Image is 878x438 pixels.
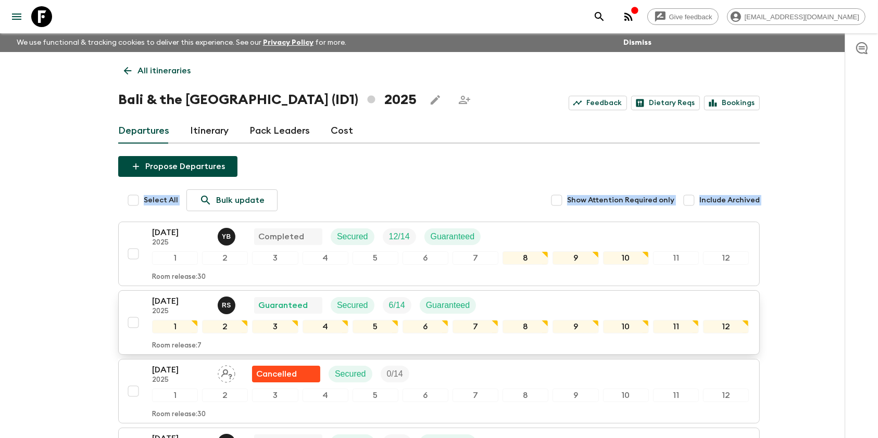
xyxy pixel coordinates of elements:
div: Secured [331,228,374,245]
p: 2025 [152,376,209,384]
p: Secured [335,368,366,380]
p: Completed [258,230,304,243]
button: [DATE]2025Assign pack leaderFlash Pack cancellationSecuredTrip Fill123456789101112Room release:30 [118,359,760,423]
a: Give feedback [647,8,719,25]
span: Show Attention Required only [567,195,674,205]
a: Bulk update [186,189,278,211]
div: 3 [252,320,298,333]
div: 2 [202,251,248,265]
div: 9 [553,389,598,402]
div: 3 [252,251,298,265]
a: Pack Leaders [249,119,310,144]
div: 6 [403,320,448,333]
div: 11 [653,320,699,333]
p: We use functional & tracking cookies to deliver this experience. See our for more. [12,33,350,52]
div: 2 [202,389,248,402]
div: [EMAIL_ADDRESS][DOMAIN_NAME] [727,8,866,25]
div: 7 [453,320,498,333]
div: 1 [152,389,198,402]
button: Propose Departures [118,156,237,177]
span: Include Archived [699,195,760,205]
div: 10 [603,389,649,402]
div: 4 [303,251,348,265]
p: [DATE] [152,226,209,239]
div: 4 [303,320,348,333]
p: Guaranteed [426,299,470,312]
div: 12 [703,389,749,402]
span: Yogi Bear (Indra Prayogi) [218,231,237,239]
div: 1 [152,320,198,333]
p: 2025 [152,239,209,247]
div: 8 [503,320,548,333]
span: Raka Sanjaya [218,300,237,308]
span: [EMAIL_ADDRESS][DOMAIN_NAME] [739,13,865,21]
p: 0 / 14 [387,368,403,380]
div: 9 [553,251,598,265]
h1: Bali & the [GEOGRAPHIC_DATA] (ID1) 2025 [118,89,417,110]
p: Guaranteed [431,230,475,243]
a: Feedback [569,96,627,110]
button: Dismiss [621,35,654,50]
p: Secured [337,230,368,243]
div: 1 [152,251,198,265]
p: Cancelled [256,368,297,380]
div: 10 [603,320,649,333]
p: [DATE] [152,364,209,376]
p: 6 / 14 [389,299,405,312]
p: 2025 [152,307,209,316]
span: Assign pack leader [218,368,235,377]
div: Secured [329,366,372,382]
div: 3 [252,389,298,402]
a: Cost [331,119,353,144]
div: 6 [403,251,448,265]
div: 2 [202,320,248,333]
div: Trip Fill [383,297,411,314]
div: Flash Pack cancellation [252,366,320,382]
div: 11 [653,251,699,265]
div: 7 [453,389,498,402]
div: 4 [303,389,348,402]
div: Trip Fill [381,366,409,382]
div: 6 [403,389,448,402]
button: RS [218,297,237,314]
a: Dietary Reqs [631,96,700,110]
a: All itineraries [118,60,196,81]
p: Room release: 30 [152,410,206,419]
p: Room release: 30 [152,273,206,281]
div: 10 [603,251,649,265]
span: Select All [144,195,178,205]
button: menu [6,6,27,27]
div: 7 [453,251,498,265]
span: Give feedback [663,13,718,21]
div: 5 [353,320,398,333]
div: 11 [653,389,699,402]
a: Bookings [704,96,760,110]
button: Edit this itinerary [425,89,446,110]
p: R S [222,301,231,310]
p: All itineraries [137,65,191,77]
button: [DATE]2025Raka SanjayaGuaranteedSecuredTrip FillGuaranteed123456789101112Room release:7 [118,290,760,355]
a: Itinerary [190,119,229,144]
p: [DATE] [152,295,209,307]
p: Guaranteed [258,299,308,312]
div: 5 [353,251,398,265]
button: search adventures [589,6,610,27]
div: 12 [703,251,749,265]
div: Secured [331,297,374,314]
div: 9 [553,320,598,333]
p: 12 / 14 [389,230,410,243]
div: 8 [503,389,548,402]
p: Bulk update [216,194,265,207]
div: 5 [353,389,398,402]
span: Share this itinerary [454,89,475,110]
a: Privacy Policy [263,39,313,46]
p: Secured [337,299,368,312]
button: [DATE]2025Yogi Bear (Indra Prayogi)CompletedSecuredTrip FillGuaranteed123456789101112Room release:30 [118,222,760,286]
div: 8 [503,251,548,265]
div: Trip Fill [383,228,416,245]
p: Room release: 7 [152,342,202,350]
a: Departures [118,119,169,144]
